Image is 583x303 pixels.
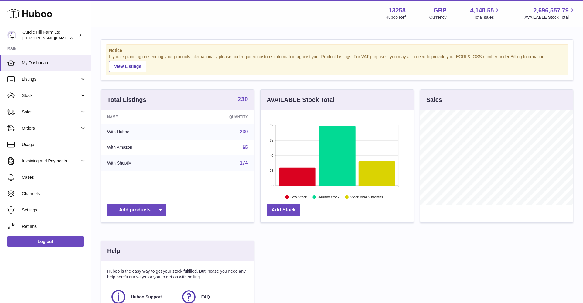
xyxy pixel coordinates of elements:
strong: GBP [433,6,446,15]
a: 230 [240,129,248,134]
text: 92 [270,123,274,127]
span: 4,148.55 [470,6,494,15]
div: Currency [429,15,447,20]
text: Stock over 2 months [350,195,383,199]
text: Low Stock [290,195,307,199]
span: Orders [22,125,80,131]
td: With Huboo [101,124,185,140]
span: Listings [22,76,80,82]
th: Quantity [185,110,254,124]
span: Total sales [474,15,501,20]
text: 0 [272,184,274,188]
td: With Shopify [101,155,185,171]
span: Usage [22,142,86,148]
a: 65 [243,145,248,150]
a: 4,148.55 Total sales [470,6,501,20]
span: [PERSON_NAME][EMAIL_ADDRESS][DOMAIN_NAME] [22,35,122,40]
a: 230 [238,96,248,103]
strong: 230 [238,96,248,102]
h3: Sales [426,96,442,104]
div: Curdle Hill Farm Ltd [22,29,77,41]
text: 46 [270,154,274,157]
div: If you're planning on sending your products internationally please add required customs informati... [109,54,565,72]
div: Huboo Ref [385,15,406,20]
text: Healthy stock [318,195,340,199]
td: With Amazon [101,140,185,155]
text: 69 [270,138,274,142]
h3: Help [107,247,120,255]
h3: Total Listings [107,96,146,104]
a: Log out [7,236,84,247]
h3: AVAILABLE Stock Total [267,96,334,104]
span: Huboo Support [131,294,162,300]
span: Cases [22,175,86,180]
span: Channels [22,191,86,197]
a: 2,696,557.79 AVAILABLE Stock Total [524,6,576,20]
a: 174 [240,160,248,165]
span: Invoicing and Payments [22,158,80,164]
strong: Notice [109,48,565,53]
strong: 13258 [389,6,406,15]
span: AVAILABLE Stock Total [524,15,576,20]
span: Returns [22,224,86,229]
span: Stock [22,93,80,98]
a: View Listings [109,61,146,72]
p: Huboo is the easy way to get your stock fulfilled. But incase you need any help here's our ways f... [107,268,248,280]
span: Sales [22,109,80,115]
span: Settings [22,207,86,213]
th: Name [101,110,185,124]
img: charlotte@diddlysquatfarmshop.com [7,31,16,40]
span: My Dashboard [22,60,86,66]
span: 2,696,557.79 [533,6,569,15]
span: FAQ [201,294,210,300]
a: Add Stock [267,204,300,216]
text: 23 [270,169,274,172]
a: Add products [107,204,166,216]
